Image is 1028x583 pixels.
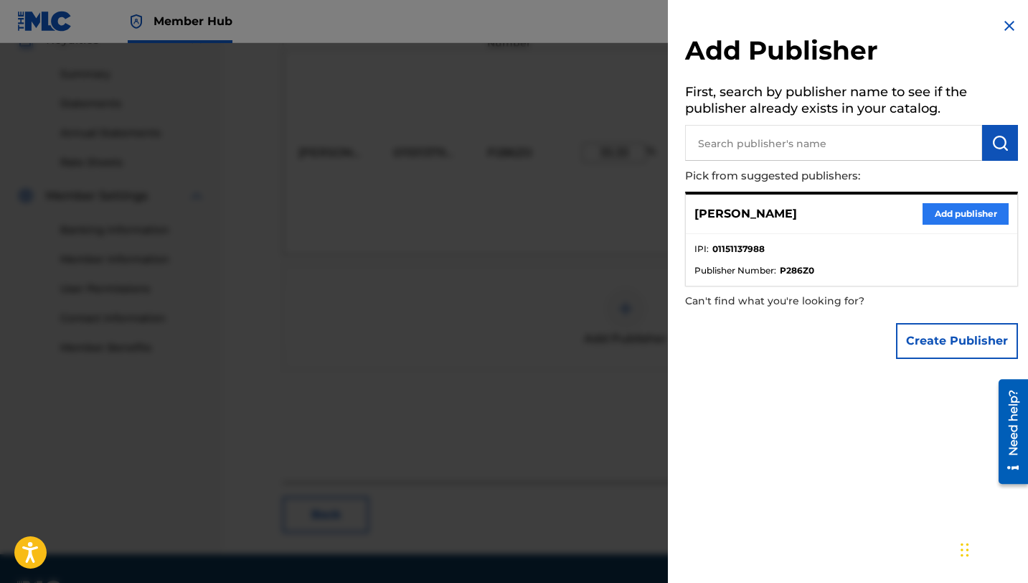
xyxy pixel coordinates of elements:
[685,125,982,161] input: Search publisher's name
[712,243,765,256] strong: 01151137988
[961,528,969,572] div: Drag
[780,264,814,277] strong: P286Z0
[694,243,709,256] span: IPI :
[956,514,1028,583] iframe: Chat Widget
[685,161,936,192] p: Pick from suggested publishers:
[154,13,232,29] span: Member Hub
[694,264,776,277] span: Publisher Number :
[685,34,1018,71] h2: Add Publisher
[128,13,145,30] img: Top Rightsholder
[694,205,797,223] p: [PERSON_NAME]
[685,286,936,316] p: Can't find what you're looking for?
[17,11,72,32] img: MLC Logo
[991,134,1009,151] img: Search Works
[923,203,1009,225] button: Add publisher
[896,323,1018,359] button: Create Publisher
[988,373,1028,489] iframe: Resource Center
[685,80,1018,125] h5: First, search by publisher name to see if the publisher already exists in your catalog.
